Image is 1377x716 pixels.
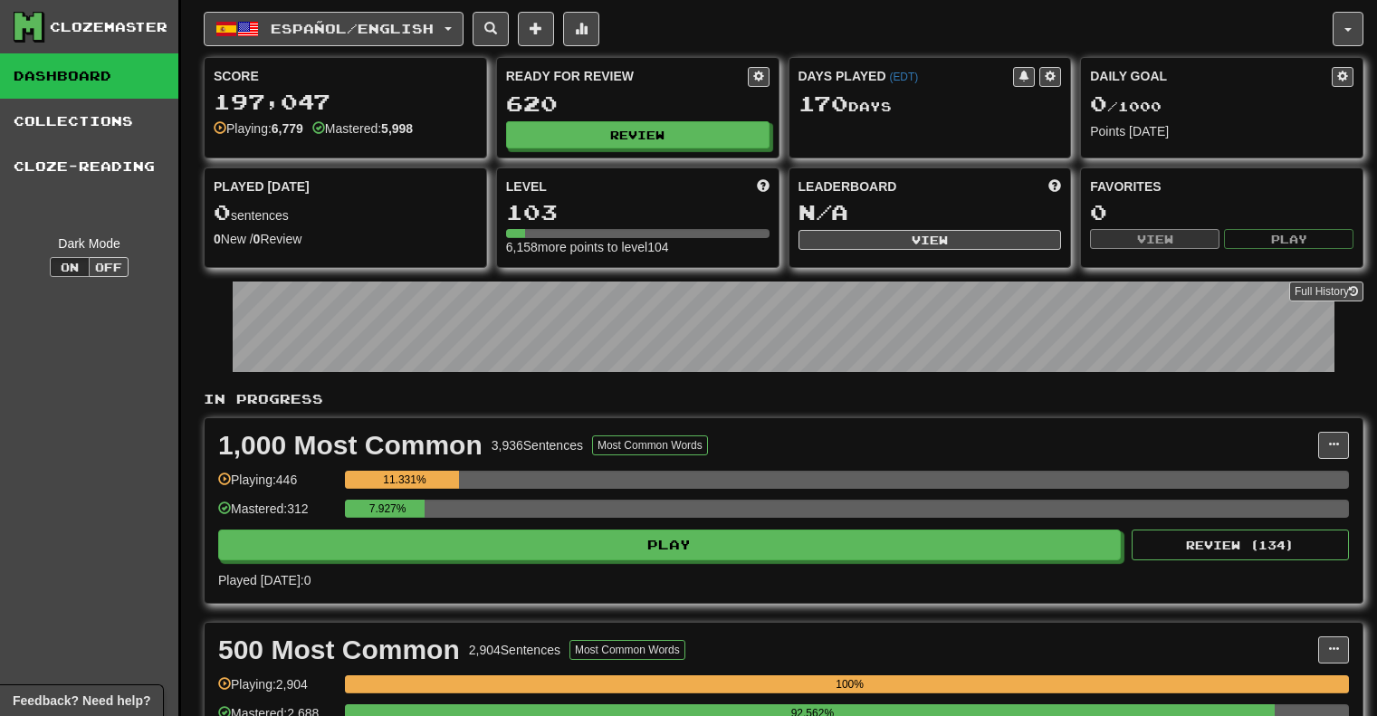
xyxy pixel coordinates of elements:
div: 103 [506,201,770,224]
p: In Progress [204,390,1363,408]
button: On [50,257,90,277]
div: 3,936 Sentences [492,436,583,454]
button: More stats [563,12,599,46]
span: N/A [798,199,848,224]
button: Español/English [204,12,464,46]
span: 170 [798,91,848,116]
div: 6,158 more points to level 104 [506,238,770,256]
strong: 6,779 [272,121,303,136]
span: This week in points, UTC [1048,177,1061,196]
div: New / Review [214,230,477,248]
div: sentences [214,201,477,224]
div: 2,904 Sentences [469,641,560,659]
div: Mastered: 312 [218,500,336,530]
div: Score [214,67,477,85]
span: Open feedback widget [13,692,150,710]
div: 197,047 [214,91,477,113]
button: Play [1224,229,1353,249]
span: Español / English [271,21,434,36]
div: Clozemaster [50,18,167,36]
div: Days Played [798,67,1014,85]
button: Off [89,257,129,277]
button: View [798,230,1062,250]
strong: 0 [214,232,221,246]
div: 0 [1090,201,1353,224]
a: Full History [1289,282,1363,301]
span: 0 [1090,91,1107,116]
span: Leaderboard [798,177,897,196]
div: Playing: 2,904 [218,675,336,705]
div: Day s [798,92,1062,116]
button: Most Common Words [569,640,685,660]
div: 1,000 Most Common [218,432,483,459]
div: Playing: 446 [218,471,336,501]
div: 500 Most Common [218,636,460,663]
div: Favorites [1090,177,1353,196]
div: 7.927% [350,500,425,518]
span: Score more points to level up [757,177,770,196]
button: Play [218,530,1121,560]
a: (EDT) [889,71,918,83]
span: 0 [214,199,231,224]
span: / 1000 [1090,99,1162,114]
div: Dark Mode [14,234,165,253]
div: Points [DATE] [1090,122,1353,140]
div: Daily Goal [1090,67,1332,87]
span: Level [506,177,547,196]
button: Add sentence to collection [518,12,554,46]
span: Played [DATE] [214,177,310,196]
div: Ready for Review [506,67,748,85]
button: Review [506,121,770,148]
span: Played [DATE]: 0 [218,573,311,587]
div: 11.331% [350,471,458,489]
div: Playing: [214,119,303,138]
div: 620 [506,92,770,115]
strong: 0 [253,232,261,246]
button: Most Common Words [592,435,708,455]
strong: 5,998 [381,121,413,136]
button: Review (134) [1132,530,1349,560]
div: 100% [350,675,1349,693]
button: View [1090,229,1219,249]
button: Search sentences [473,12,509,46]
div: Mastered: [312,119,413,138]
